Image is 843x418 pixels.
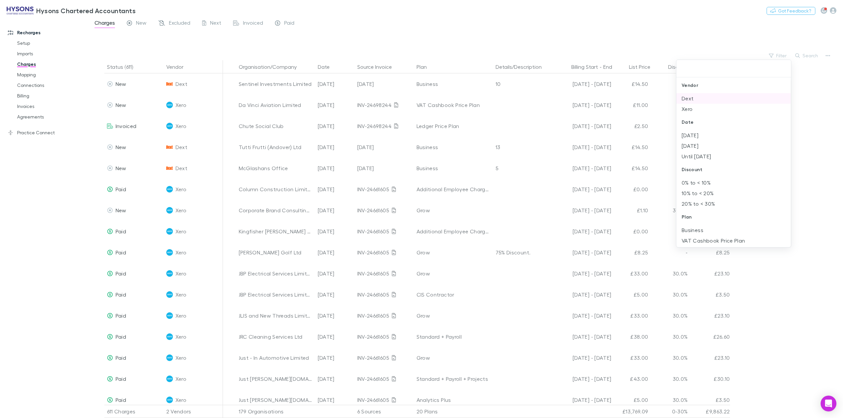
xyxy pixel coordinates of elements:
li: [DATE] [676,141,791,151]
li: [DATE] [676,130,791,141]
div: Date [676,114,791,130]
li: 0% to < 10% [676,177,791,188]
div: Plan [676,209,791,225]
li: VAT Cashbook Price Plan [676,235,791,246]
li: Until [DATE] [676,151,791,162]
li: Dext [676,93,791,104]
div: Vendor [676,77,791,93]
div: Open Intercom Messenger [821,396,836,411]
li: Xero [676,104,791,114]
li: 20% to < 30% [676,198,791,209]
li: Business [676,225,791,235]
div: Discount [676,162,791,177]
li: 10% to < 20% [676,188,791,198]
